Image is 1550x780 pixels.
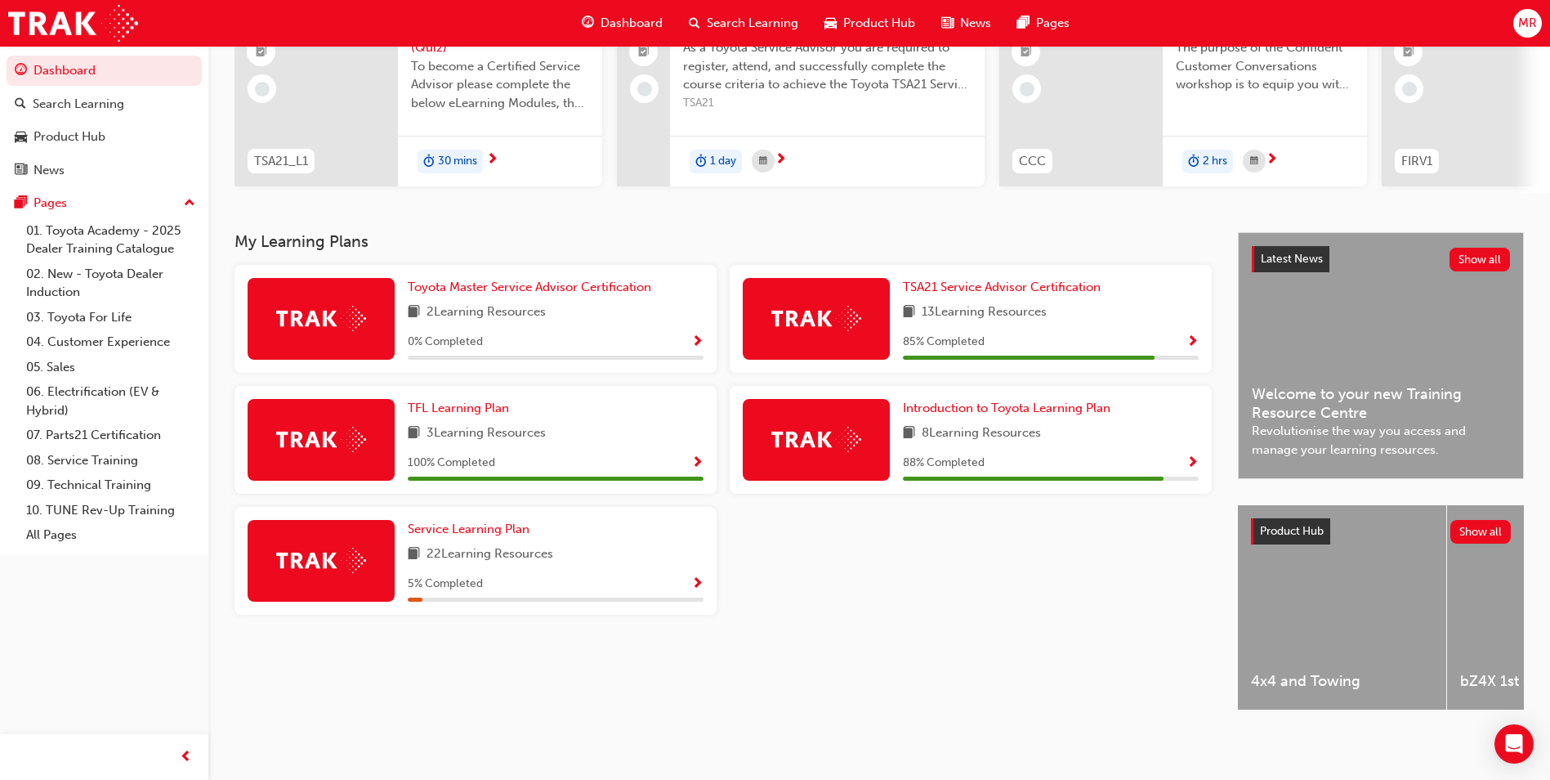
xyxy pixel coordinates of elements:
[1513,9,1542,38] button: MR
[707,14,798,33] span: Search Learning
[1252,422,1510,459] span: Revolutionise the way you access and manage your learning resources.
[601,14,663,33] span: Dashboard
[255,82,270,96] span: learningRecordVerb_NONE-icon
[20,329,202,355] a: 04. Customer Experience
[408,399,516,418] a: TFL Learning Plan
[408,401,509,415] span: TFL Learning Plan
[1238,232,1524,479] a: Latest NewsShow allWelcome to your new Training Resource CentreRevolutionise the way you access a...
[1266,153,1278,168] span: next-icon
[8,5,138,42] img: Trak
[184,193,195,214] span: up-icon
[7,122,202,152] a: Product Hub
[1261,252,1323,266] span: Latest News
[1036,14,1070,33] span: Pages
[7,89,202,119] a: Search Learning
[903,303,915,323] span: book-icon
[691,453,704,473] button: Show Progress
[34,128,105,146] div: Product Hub
[15,164,27,178] span: news-icon
[20,305,202,330] a: 03. Toyota For Life
[1402,82,1417,96] span: learningRecordVerb_NONE-icon
[276,427,366,452] img: Trak
[7,56,202,86] a: Dashboard
[960,14,991,33] span: News
[903,278,1107,297] a: TSA21 Service Advisor Certification
[438,152,477,171] span: 30 mins
[1017,13,1030,34] span: pages-icon
[408,303,420,323] span: book-icon
[1186,335,1199,350] span: Show Progress
[903,399,1117,418] a: Introduction to Toyota Learning Plan
[1176,38,1354,94] span: The purpose of the Confident Customer Conversations workshop is to equip you with tools to commun...
[691,577,704,592] span: Show Progress
[691,456,704,471] span: Show Progress
[1449,248,1511,271] button: Show all
[1260,524,1324,538] span: Product Hub
[15,130,27,145] span: car-icon
[1188,151,1199,173] span: duration-icon
[20,423,202,448] a: 07. Parts21 Certification
[691,332,704,352] button: Show Progress
[276,548,366,573] img: Trak
[1251,672,1433,691] span: 4x4 and Towing
[408,522,529,536] span: Service Learning Plan
[695,151,707,173] span: duration-icon
[20,473,202,498] a: 09. Technical Training
[427,303,546,323] span: 2 Learning Resources
[1019,152,1046,171] span: CCC
[15,64,27,78] span: guage-icon
[34,194,67,213] div: Pages
[1403,42,1414,63] span: booktick-icon
[1004,7,1083,40] a: pages-iconPages
[7,188,202,218] button: Pages
[1251,518,1511,545] a: Product HubShow all
[903,280,1101,294] span: TSA21 Service Advisor Certification
[689,13,700,34] span: search-icon
[33,95,124,114] div: Search Learning
[256,42,267,63] span: booktick-icon
[941,13,954,34] span: news-icon
[683,38,972,94] span: As a Toyota Service Advisor you are required to register, attend, and successfully complete the c...
[903,333,985,352] span: 85 % Completed
[20,218,202,262] a: 01. Toyota Academy - 2025 Dealer Training Catalogue
[903,454,985,473] span: 88 % Completed
[408,280,651,294] span: Toyota Master Service Advisor Certification
[582,13,594,34] span: guage-icon
[759,151,767,172] span: calendar-icon
[20,379,202,423] a: 06. Electrification (EV & Hybrid)
[637,82,652,96] span: learningRecordVerb_NONE-icon
[1238,505,1446,710] a: 4x4 and Towing
[180,747,192,768] span: prev-icon
[1252,385,1510,422] span: Welcome to your new Training Resource Centre
[928,7,1004,40] a: news-iconNews
[408,424,420,444] span: book-icon
[1020,82,1034,96] span: learningRecordVerb_NONE-icon
[15,196,27,211] span: pages-icon
[691,335,704,350] span: Show Progress
[775,153,787,168] span: next-icon
[7,155,202,186] a: News
[676,7,811,40] a: search-iconSearch Learning
[1252,246,1510,272] a: Latest NewsShow all
[20,262,202,305] a: 02. New - Toyota Dealer Induction
[1186,453,1199,473] button: Show Progress
[1186,456,1199,471] span: Show Progress
[1401,152,1432,171] span: FIRV1
[1518,14,1537,33] span: MR
[408,575,483,594] span: 5 % Completed
[408,545,420,565] span: book-icon
[15,97,26,112] span: search-icon
[1021,42,1032,63] span: booktick-icon
[34,161,65,180] div: News
[903,424,915,444] span: book-icon
[710,152,736,171] span: 1 day
[638,42,650,63] span: booktick-icon
[423,151,435,173] span: duration-icon
[1203,152,1227,171] span: 2 hrs
[427,545,553,565] span: 22 Learning Resources
[20,498,202,523] a: 10. TUNE Rev-Up Training
[683,94,972,113] span: TSA21
[486,153,498,168] span: next-icon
